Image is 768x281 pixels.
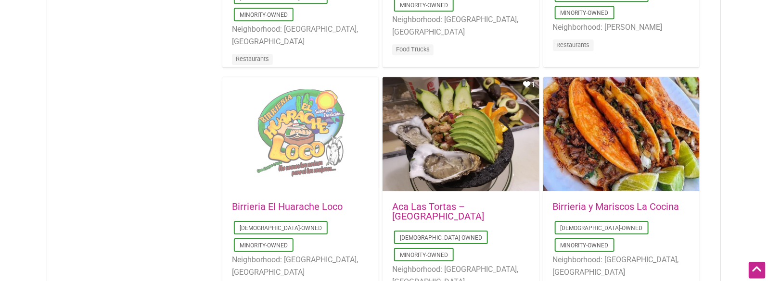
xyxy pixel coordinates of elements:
[561,10,609,16] a: Minority-Owned
[400,2,448,9] a: Minority-Owned
[232,23,369,48] li: Neighborhood: [GEOGRAPHIC_DATA], [GEOGRAPHIC_DATA]
[553,254,690,278] li: Neighborhood: [GEOGRAPHIC_DATA], [GEOGRAPHIC_DATA]
[240,12,288,18] a: Minority-Owned
[392,201,484,222] a: Aca Las Tortas – [GEOGRAPHIC_DATA]
[400,252,448,258] a: Minority-Owned
[557,41,590,49] a: Restaurants
[240,225,322,232] a: [DEMOGRAPHIC_DATA]-Owned
[392,13,529,38] li: Neighborhood: [GEOGRAPHIC_DATA], [GEOGRAPHIC_DATA]
[553,201,679,212] a: Birrieria y Mariscos La Cocina
[749,262,766,279] div: Scroll Back to Top
[553,21,690,34] li: Neighborhood: [PERSON_NAME]
[232,201,343,212] a: Birrieria El Huarache Loco
[396,46,430,53] a: Food Trucks
[232,254,369,278] li: Neighborhood: [GEOGRAPHIC_DATA], [GEOGRAPHIC_DATA]
[400,234,482,241] a: [DEMOGRAPHIC_DATA]-Owned
[561,225,643,232] a: [DEMOGRAPHIC_DATA]-Owned
[561,242,609,249] a: Minority-Owned
[240,242,288,249] a: Minority-Owned
[236,55,269,62] a: Restaurants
